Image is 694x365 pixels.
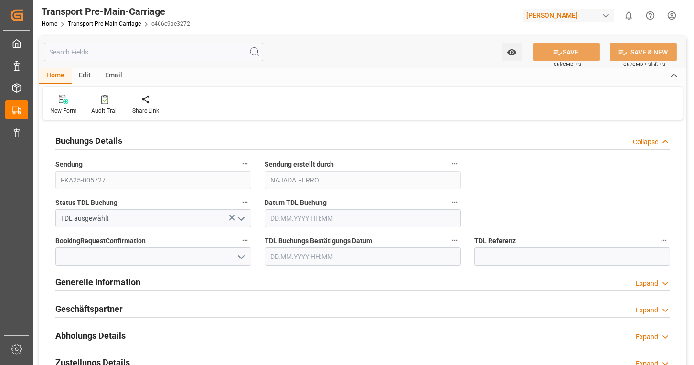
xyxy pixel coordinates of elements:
[448,158,461,170] button: Sendung erstellt durch
[623,61,665,68] span: Ctrl/CMD + Shift + S
[265,247,460,266] input: DD.MM.YYYY HH:MM
[50,107,77,115] div: New Form
[55,276,140,289] h2: Generelle Information
[55,236,146,246] span: BookingRequestConfirmation
[44,43,263,61] input: Search Fields
[55,134,122,147] h2: Buchungs Details
[610,43,677,61] button: SAVE & NEW
[554,61,581,68] span: Ctrl/CMD + S
[640,5,661,26] button: Help Center
[265,198,327,208] span: Datum TDL Buchung
[55,302,123,315] h2: Geschäftspartner
[636,279,658,289] div: Expand
[234,211,248,226] button: open menu
[533,43,600,61] button: SAVE
[448,234,461,247] button: TDL Buchungs Bestätigungs Datum
[636,332,658,342] div: Expand
[72,68,98,84] div: Edit
[502,43,522,61] button: open menu
[523,6,618,24] button: [PERSON_NAME]
[132,107,159,115] div: Share Link
[448,196,461,208] button: Datum TDL Buchung
[42,4,190,19] div: Transport Pre-Main-Carriage
[658,234,670,247] button: TDL Referenz
[68,21,141,27] a: Transport Pre-Main-Carriage
[239,158,251,170] button: Sendung
[239,196,251,208] button: Status TDL Buchung
[265,209,460,227] input: DD.MM.YYYY HH:MM
[91,107,118,115] div: Audit Trail
[636,305,658,315] div: Expand
[98,68,129,84] div: Email
[618,5,640,26] button: show 0 new notifications
[42,21,57,27] a: Home
[55,160,83,170] span: Sendung
[265,160,334,170] span: Sendung erstellt durch
[239,234,251,247] button: BookingRequestConfirmation
[633,137,658,147] div: Collapse
[265,236,372,246] span: TDL Buchungs Bestätigungs Datum
[523,9,614,22] div: [PERSON_NAME]
[55,198,117,208] span: Status TDL Buchung
[234,249,248,264] button: open menu
[55,329,126,342] h2: Abholungs Details
[474,236,516,246] span: TDL Referenz
[39,68,72,84] div: Home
